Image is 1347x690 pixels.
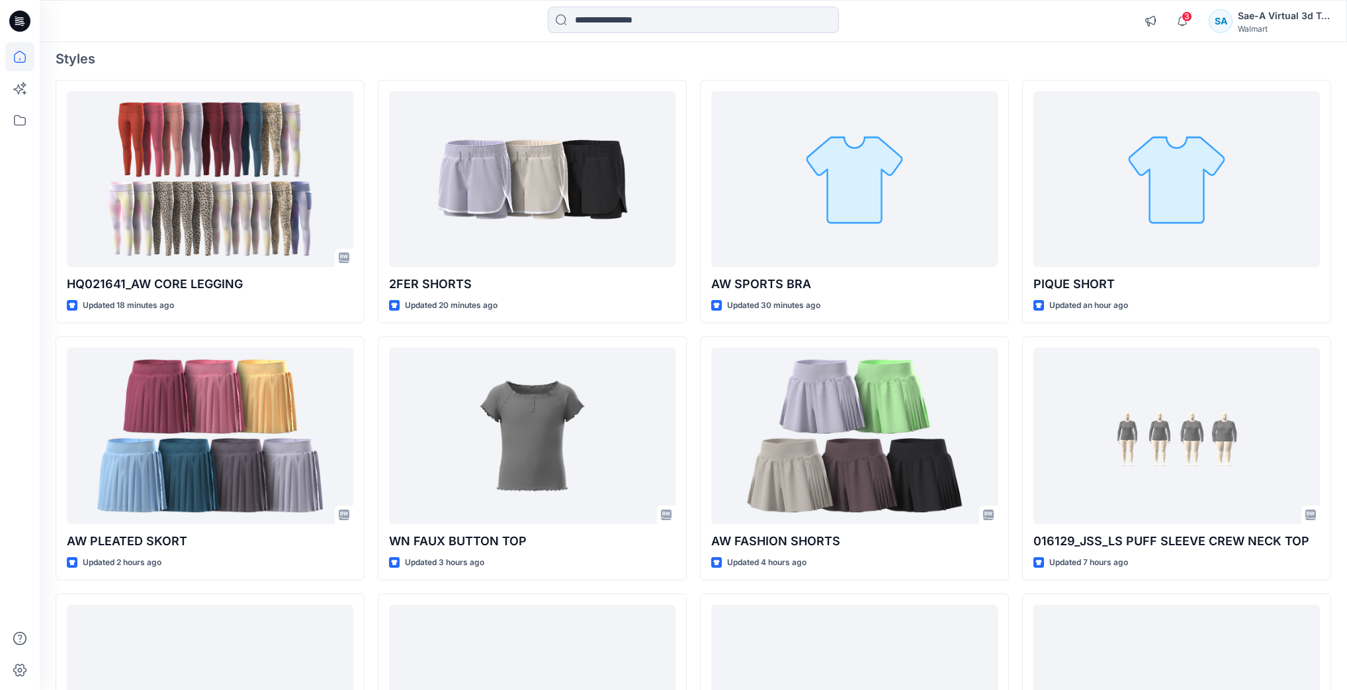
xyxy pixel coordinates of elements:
p: Updated 4 hours ago [727,556,806,570]
p: 016129_JSS_LS PUFF SLEEVE CREW NECK TOP [1033,532,1320,551]
a: 2FER SHORTS [389,91,675,267]
p: Updated 30 minutes ago [727,299,820,313]
p: Updated 2 hours ago [83,556,161,570]
p: AW FASHION SHORTS [711,532,998,551]
a: AW PLEATED SKORT [67,348,353,523]
a: PIQUE SHORT [1033,91,1320,267]
a: 016129_JSS_LS PUFF SLEEVE CREW NECK TOP [1033,348,1320,523]
p: AW PLEATED SKORT [67,532,353,551]
div: Walmart [1238,24,1330,34]
span: 3 [1182,11,1192,22]
a: AW SPORTS BRA [711,91,998,267]
p: PIQUE SHORT [1033,275,1320,293]
p: 2FER SHORTS [389,275,675,293]
p: AW SPORTS BRA [711,275,998,293]
h4: Styles [56,51,1331,67]
p: Updated 20 minutes ago [405,299,498,313]
a: HQ021641_AW CORE LEGGING [67,91,353,267]
p: WN FAUX BUTTON TOP [389,532,675,551]
p: Updated 7 hours ago [1049,556,1128,570]
div: SA [1209,9,1233,33]
p: Updated an hour ago [1049,299,1128,313]
p: HQ021641_AW CORE LEGGING [67,275,353,293]
p: Updated 3 hours ago [405,556,484,570]
a: WN FAUX BUTTON TOP [389,348,675,523]
p: Updated 18 minutes ago [83,299,174,313]
a: AW FASHION SHORTS [711,348,998,523]
div: Sae-A Virtual 3d Team [1238,8,1330,24]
